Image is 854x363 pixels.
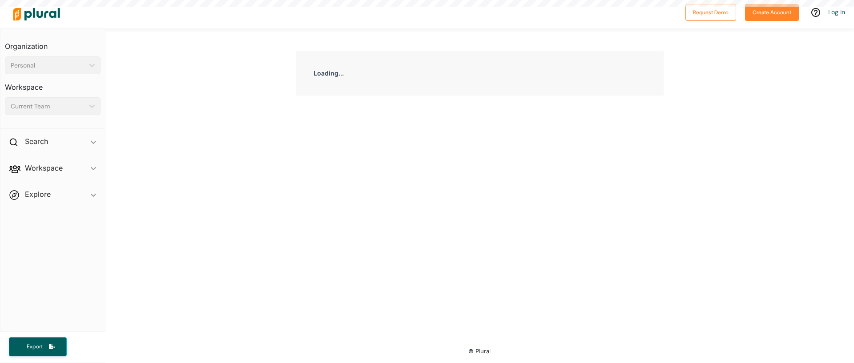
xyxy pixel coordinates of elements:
[25,136,48,146] h2: Search
[685,4,736,21] button: Request Demo
[828,8,845,16] a: Log In
[468,348,491,355] small: © Plural
[296,51,664,96] div: Loading...
[5,33,101,53] h3: Organization
[685,7,736,16] a: Request Demo
[20,343,49,351] span: Export
[11,102,86,111] div: Current Team
[11,61,86,70] div: Personal
[9,337,67,356] button: Export
[745,7,799,16] a: Create Account
[5,74,101,94] h3: Workspace
[745,4,799,21] button: Create Account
